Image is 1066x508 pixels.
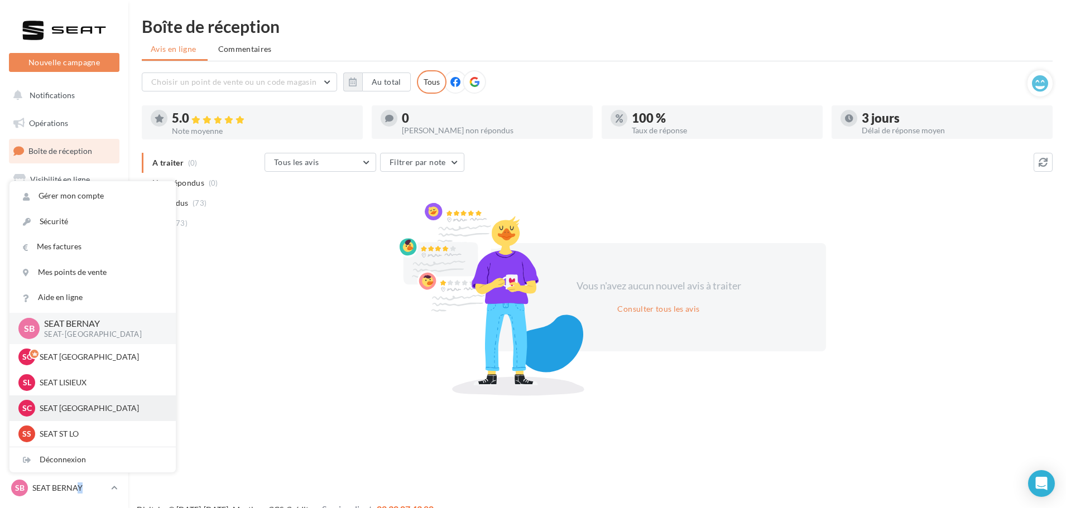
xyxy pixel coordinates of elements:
[862,112,1044,124] div: 3 jours
[44,330,158,340] p: SEAT-[GEOGRAPHIC_DATA]
[22,403,32,414] span: SC
[40,351,162,362] p: SEAT [GEOGRAPHIC_DATA]
[193,199,207,207] span: (73)
[7,251,122,274] a: Médiathèque
[15,482,25,494] span: SB
[152,177,204,188] span: Non répondus
[402,112,584,124] div: 0
[172,112,354,125] div: 5.0
[32,482,107,494] p: SEAT BERNAY
[362,72,411,91] button: Au total
[44,317,158,330] p: SEAT BERNAY
[343,72,411,91] button: Au total
[40,377,162,388] p: SEAT LISIEUX
[7,196,122,219] a: Campagnes
[613,302,704,316] button: Consulter tous les avis
[563,279,755,293] div: Vous n'avez aucun nouvel avis à traiter
[7,223,122,246] a: Contacts
[40,403,162,414] p: SEAT [GEOGRAPHIC_DATA]
[7,279,122,302] a: Calendrier
[632,127,814,134] div: Taux de réponse
[402,127,584,134] div: [PERSON_NAME] non répondus
[9,183,176,209] a: Gérer mon compte
[9,285,176,310] a: Aide en ligne
[9,447,176,472] div: Déconnexion
[22,351,32,362] span: SC
[7,84,117,107] button: Notifications
[7,112,122,135] a: Opérations
[9,477,119,499] a: SB SEAT BERNAY
[1028,470,1055,497] div: Open Intercom Messenger
[632,112,814,124] div: 100 %
[28,146,92,156] span: Boîte de réception
[7,139,122,163] a: Boîte de réception
[218,43,272,55] span: Commentaires
[417,70,446,94] div: Tous
[265,153,376,172] button: Tous les avis
[24,322,35,335] span: SB
[9,209,176,234] a: Sécurité
[29,118,68,128] span: Opérations
[30,90,75,100] span: Notifications
[174,219,188,228] span: (73)
[142,72,337,91] button: Choisir un point de vente ou un code magasin
[7,343,122,376] a: Campagnes DataOnDemand
[40,428,162,439] p: SEAT ST LO
[274,157,319,167] span: Tous les avis
[862,127,1044,134] div: Délai de réponse moyen
[23,377,31,388] span: SL
[7,306,122,339] a: PLV et print personnalisable
[172,127,354,135] div: Note moyenne
[9,260,176,285] a: Mes points de vente
[9,234,176,259] a: Mes factures
[9,53,119,72] button: Nouvelle campagne
[151,77,316,86] span: Choisir un point de vente ou un code magasin
[7,168,122,191] a: Visibilité en ligne
[30,175,90,184] span: Visibilité en ligne
[380,153,464,172] button: Filtrer par note
[22,428,31,439] span: SS
[209,178,218,187] span: (0)
[142,18,1053,35] div: Boîte de réception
